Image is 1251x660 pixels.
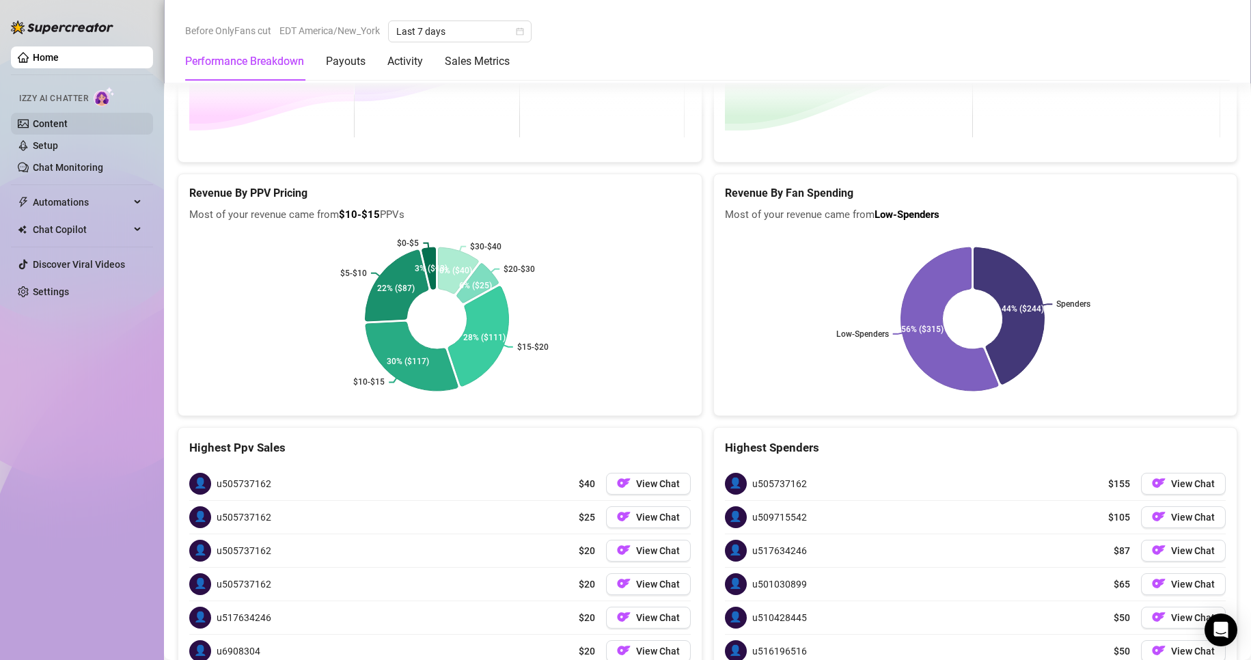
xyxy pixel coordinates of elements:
span: Chat Copilot [33,219,130,240]
span: $105 [1108,510,1130,525]
span: View Chat [1171,612,1215,623]
span: View Chat [1171,646,1215,657]
img: OF [1152,476,1166,490]
img: OF [1152,610,1166,624]
span: $65 [1114,577,1130,592]
button: OFView Chat [606,540,691,562]
span: thunderbolt [18,197,29,208]
span: $50 [1114,644,1130,659]
div: Performance Breakdown [185,53,304,70]
span: 👤 [189,607,211,629]
span: Most of your revenue came from PPVs [189,207,691,223]
span: 👤 [725,540,747,562]
text: $20-$30 [504,264,535,274]
text: Spenders [1056,299,1090,309]
img: OF [617,543,631,557]
span: $20 [579,610,595,625]
text: $5-$10 [340,269,367,278]
text: Low-Spenders [836,329,888,339]
b: $10-$15 [339,208,380,221]
button: OFView Chat [606,573,691,595]
span: 👤 [725,573,747,595]
img: Chat Copilot [18,225,27,234]
img: OF [1152,510,1166,523]
div: Highest Ppv Sales [189,439,691,457]
img: OF [617,644,631,657]
img: AI Chatter [94,87,115,107]
img: OF [617,476,631,490]
button: OFView Chat [1141,573,1226,595]
text: $15-$20 [517,342,549,352]
span: 👤 [725,607,747,629]
span: $40 [579,476,595,491]
span: u505737162 [752,476,807,491]
span: 👤 [725,473,747,495]
span: u517634246 [752,543,807,558]
img: OF [617,577,631,590]
span: Before OnlyFans cut [185,20,271,41]
text: $30-$40 [470,242,501,251]
img: OF [617,510,631,523]
span: u516196516 [752,644,807,659]
h5: Revenue By PPV Pricing [189,185,691,202]
div: Highest Spenders [725,439,1226,457]
span: 👤 [189,473,211,495]
span: u509715542 [752,510,807,525]
text: $0-$5 [397,238,419,248]
h5: Revenue By Fan Spending [725,185,1226,202]
span: 👤 [189,540,211,562]
span: View Chat [636,646,680,657]
a: OFView Chat [1141,473,1226,495]
div: Payouts [326,53,366,70]
a: Chat Monitoring [33,162,103,173]
span: View Chat [636,478,680,489]
span: u6908304 [217,644,260,659]
span: View Chat [1171,478,1215,489]
a: Content [33,118,68,129]
span: View Chat [1171,545,1215,556]
span: 👤 [189,573,211,595]
span: $20 [579,543,595,558]
a: Settings [33,286,69,297]
span: View Chat [636,612,680,623]
a: Discover Viral Videos [33,259,125,270]
span: calendar [516,27,524,36]
text: $10-$15 [353,377,385,387]
span: View Chat [636,545,680,556]
span: 👤 [725,506,747,528]
button: OFView Chat [1141,540,1226,562]
span: u517634246 [217,610,271,625]
span: EDT America/New_York [279,20,380,41]
span: View Chat [1171,579,1215,590]
button: OFView Chat [1141,506,1226,528]
span: View Chat [636,512,680,523]
span: View Chat [1171,512,1215,523]
span: Last 7 days [396,21,523,42]
img: OF [1152,577,1166,590]
img: OF [617,610,631,624]
span: $50 [1114,610,1130,625]
span: Automations [33,191,130,213]
a: Home [33,52,59,63]
span: $25 [579,510,595,525]
button: OFView Chat [1141,607,1226,629]
span: View Chat [636,579,680,590]
img: logo-BBDzfeDw.svg [11,20,113,34]
button: OFView Chat [606,607,691,629]
span: u505737162 [217,476,271,491]
span: $87 [1114,543,1130,558]
span: u505737162 [217,543,271,558]
a: OFView Chat [606,473,691,495]
a: Setup [33,140,58,151]
span: Most of your revenue came from [725,207,1226,223]
span: u505737162 [217,577,271,592]
img: OF [1152,543,1166,557]
button: OFView Chat [606,506,691,528]
div: Open Intercom Messenger [1205,614,1237,646]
